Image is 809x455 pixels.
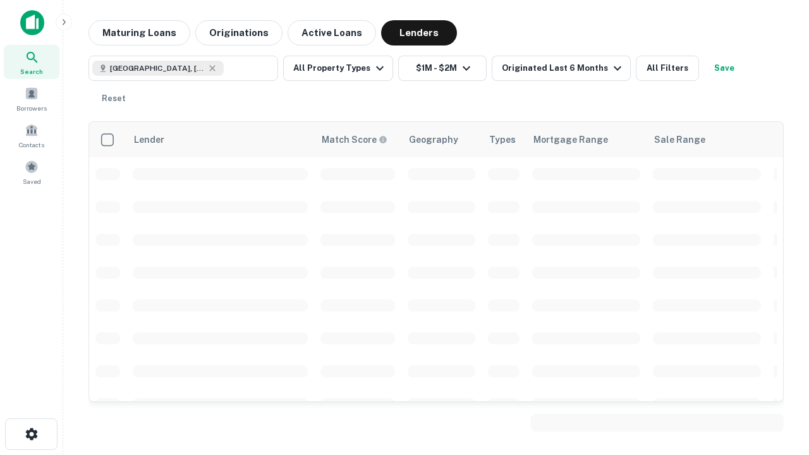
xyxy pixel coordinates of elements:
[409,132,458,147] div: Geography
[533,132,608,147] div: Mortgage Range
[4,45,59,79] a: Search
[314,122,401,157] th: Capitalize uses an advanced AI algorithm to match your search with the best lender. The match sco...
[704,56,745,81] button: Save your search to get updates of matches that match your search criteria.
[654,132,705,147] div: Sale Range
[502,61,625,76] div: Originated Last 6 Months
[288,20,376,45] button: Active Loans
[88,20,190,45] button: Maturing Loans
[283,56,393,81] button: All Property Types
[322,133,387,147] div: Capitalize uses an advanced AI algorithm to match your search with the best lender. The match sco...
[492,56,631,81] button: Originated Last 6 Months
[746,354,809,415] iframe: Chat Widget
[20,10,44,35] img: capitalize-icon.png
[16,103,47,113] span: Borrowers
[482,122,526,157] th: Types
[381,20,457,45] button: Lenders
[489,132,516,147] div: Types
[4,155,59,189] a: Saved
[126,122,314,157] th: Lender
[94,86,134,111] button: Reset
[4,118,59,152] a: Contacts
[647,122,767,157] th: Sale Range
[398,56,487,81] button: $1M - $2M
[195,20,283,45] button: Originations
[526,122,647,157] th: Mortgage Range
[636,56,699,81] button: All Filters
[23,176,41,186] span: Saved
[322,133,385,147] h6: Match Score
[110,63,205,74] span: [GEOGRAPHIC_DATA], [GEOGRAPHIC_DATA], [GEOGRAPHIC_DATA]
[401,122,482,157] th: Geography
[19,140,44,150] span: Contacts
[134,132,164,147] div: Lender
[20,66,43,76] span: Search
[4,82,59,116] a: Borrowers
